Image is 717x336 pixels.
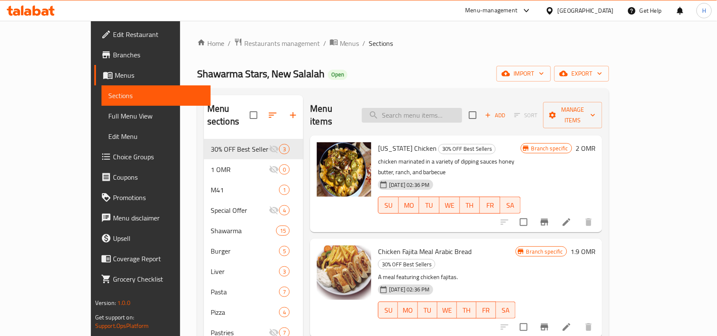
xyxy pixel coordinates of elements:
button: TU [419,197,440,214]
h2: Menu items [310,102,351,128]
span: TH [460,304,473,316]
span: MO [401,304,414,316]
div: Burger [211,246,279,256]
span: TH [463,199,477,212]
span: export [561,68,602,79]
a: Promotions [94,187,211,208]
img: Chicken Fajita Meal Arabic Bread [317,246,371,300]
span: Select all sections [245,106,263,124]
div: Pasta7 [204,282,304,302]
button: TH [457,302,477,319]
div: Shawarma15 [204,220,304,241]
a: Menus [330,38,359,49]
button: delete [579,212,599,232]
span: M41 [211,185,279,195]
span: Pizza [211,307,279,317]
span: [US_STATE] Chicken [378,142,437,155]
span: Add [484,110,507,120]
span: [DATE] 02:36 PM [386,181,433,189]
div: Pizza4 [204,302,304,322]
span: 5 [279,247,289,255]
button: SU [378,197,399,214]
div: items [279,205,290,215]
span: 4 [279,206,289,215]
span: Restaurants management [244,38,320,48]
div: 1 OMR [211,164,269,175]
div: 30% OFF Best Sellers [211,144,269,154]
input: search [362,108,462,123]
div: items [279,164,290,175]
span: FR [483,199,497,212]
span: Liver [211,266,279,277]
span: Select to update [515,318,533,336]
span: Select section first [509,109,543,122]
svg: Inactive section [269,205,279,215]
span: SA [500,304,512,316]
nav: breadcrumb [197,38,609,49]
a: Edit menu item [562,217,572,227]
div: Special Offer4 [204,200,304,220]
span: Shawarma Stars, New Salalah [197,64,325,83]
span: 1.0.0 [117,297,130,308]
span: import [503,68,544,79]
h6: 2 OMR [576,142,596,154]
span: Edit Restaurant [113,29,204,40]
span: SU [382,304,395,316]
button: import [497,66,551,82]
button: FR [480,197,500,214]
a: Full Menu View [102,106,211,126]
span: Select to update [515,213,533,231]
span: Branch specific [523,248,567,256]
span: 7 [279,288,289,296]
span: SA [504,199,517,212]
h6: 1.9 OMR [570,246,596,257]
button: Manage items [543,102,602,128]
button: Branch-specific-item [534,212,555,232]
span: Branch specific [528,144,572,152]
span: SU [382,199,395,212]
a: Sections [102,85,211,106]
div: 1 OMR0 [204,159,304,180]
a: Choice Groups [94,147,211,167]
a: Edit Restaurant [94,24,211,45]
span: Shawarma [211,226,276,236]
span: FR [480,304,493,316]
span: Select section [464,106,482,124]
li: / [363,38,366,48]
button: SA [500,197,521,214]
span: WE [443,199,457,212]
img: Texas Chicken [317,142,371,197]
span: Version: [95,297,116,308]
span: Menus [115,70,204,80]
a: Menus [94,65,211,85]
a: Upsell [94,228,211,248]
a: Edit Menu [102,126,211,147]
p: chicken marinated in a variety of dipping sauces honey butter, ranch, and barbecue [378,156,520,178]
button: WE [438,302,457,319]
button: MO [398,302,418,319]
span: Menus [340,38,359,48]
a: Restaurants management [234,38,320,49]
li: / [228,38,231,48]
div: items [279,185,290,195]
button: SU [378,302,398,319]
button: WE [440,197,460,214]
span: Branches [113,50,204,60]
div: Open [328,70,347,80]
span: Sections [369,38,393,48]
a: Coverage Report [94,248,211,269]
span: 30% OFF Best Sellers [378,260,435,269]
span: Special Offer [211,205,269,215]
span: TU [421,304,434,316]
span: Open [328,71,347,78]
a: Edit menu item [562,322,572,332]
div: Burger5 [204,241,304,261]
svg: Inactive section [269,164,279,175]
h2: Menu sections [207,102,250,128]
div: items [279,266,290,277]
span: Edit Menu [108,131,204,141]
